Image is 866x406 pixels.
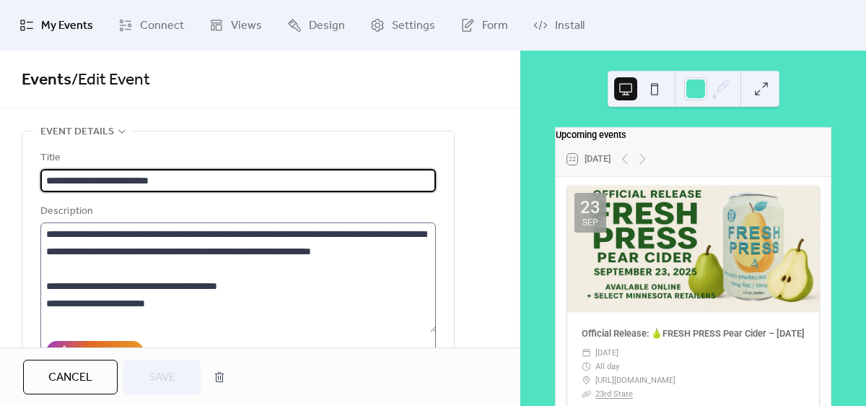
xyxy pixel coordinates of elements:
a: Form [450,6,519,45]
a: 23rd State [595,389,633,399]
span: Form [482,17,508,35]
div: Sep [582,218,598,227]
a: Settings [359,6,446,45]
div: Upcoming events [556,128,831,142]
div: ​ [582,346,591,360]
span: Cancel [48,369,92,386]
button: Cancel [23,360,118,394]
span: [DATE] [595,346,618,360]
span: Connect [140,17,184,35]
span: Install [555,17,585,35]
div: ​ [582,387,591,401]
span: / Edit Event [71,64,150,96]
span: My Events [41,17,93,35]
div: ​ [582,360,591,373]
div: Title [40,150,433,167]
a: Connect [108,6,195,45]
a: Install [522,6,595,45]
div: Description [40,203,433,220]
span: All day [595,360,619,373]
span: Event details [40,124,114,141]
button: AI Assistant [46,341,144,363]
a: Views [198,6,273,45]
span: [URL][DOMAIN_NAME] [595,373,675,387]
div: AI Assistant [73,344,134,361]
a: Events [22,64,71,96]
div: 23 [580,199,600,216]
span: Views [231,17,262,35]
a: Official Release: 🍐FRESH PRESS Pear Cider – [DATE] [582,328,805,339]
a: My Events [9,6,104,45]
div: ​ [582,373,591,387]
span: Settings [392,17,435,35]
a: Design [276,6,356,45]
span: Design [309,17,345,35]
